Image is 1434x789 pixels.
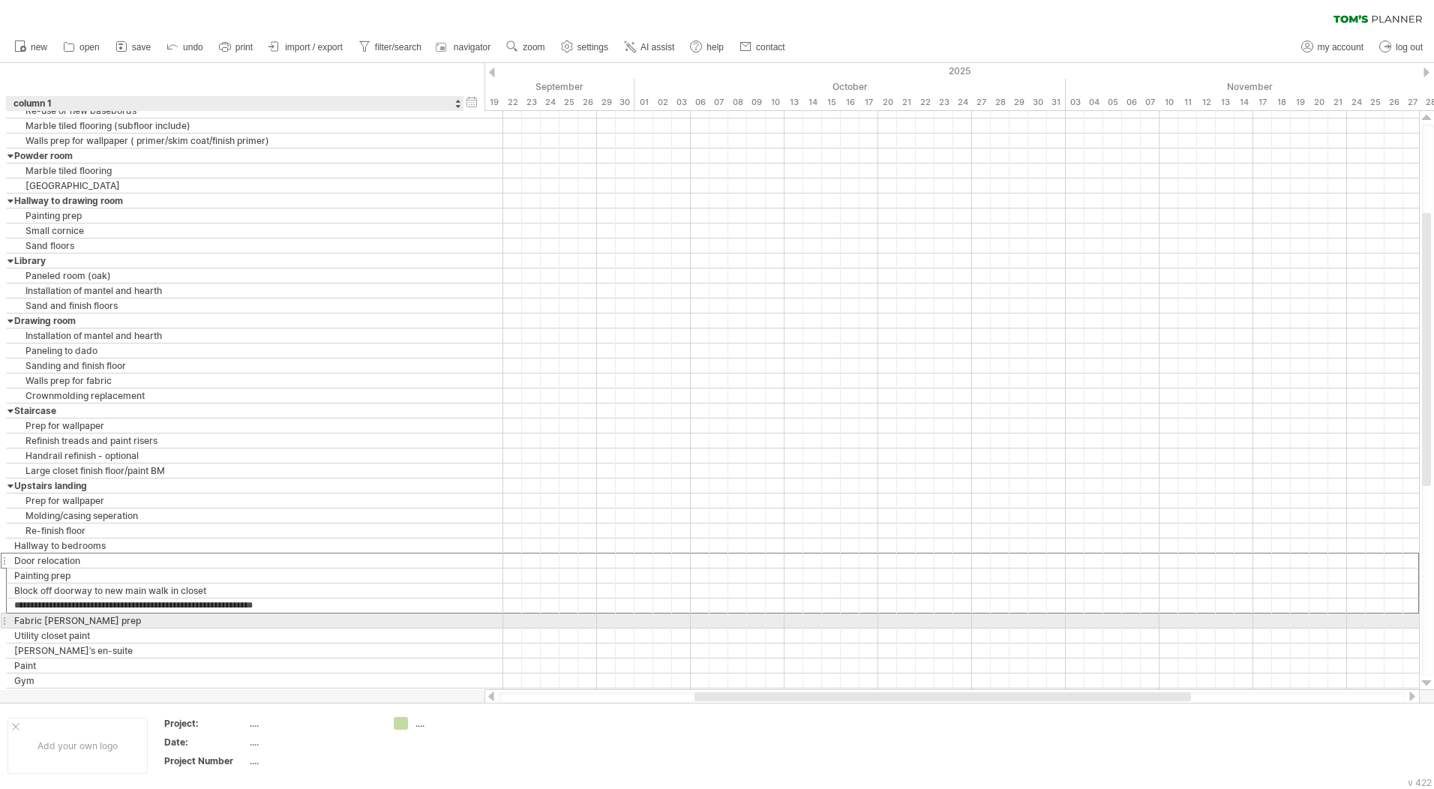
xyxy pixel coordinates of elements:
div: Powder room [14,148,456,163]
div: Walls prep for fabric [14,373,456,388]
div: Painting [14,688,456,703]
a: filter/search [355,37,426,57]
span: help [706,42,724,52]
a: save [112,37,155,57]
div: Monday, 27 October 2025 [972,94,991,110]
div: Installation of mantel and hearth [14,328,456,343]
div: Thursday, 23 October 2025 [934,94,953,110]
div: Friday, 7 November 2025 [1141,94,1159,110]
div: Sand floors [14,238,456,253]
span: import / export [285,42,343,52]
div: Wednesday, 24 September 2025 [541,94,559,110]
div: .... [250,754,376,767]
div: .... [415,717,497,730]
div: Re-finish floor [14,523,456,538]
div: Wednesday, 8 October 2025 [728,94,747,110]
div: Sanding and finish floor [14,358,456,373]
div: Utility closet paint [14,628,456,643]
a: import / export [265,37,347,57]
a: undo [163,37,208,57]
div: Thursday, 16 October 2025 [841,94,859,110]
div: Marble tiled flooring (subfloor include) [14,118,456,133]
div: Paneled room (oak) [14,268,456,283]
div: Handrail refinish - optional [14,448,456,463]
div: Paint [14,658,456,673]
div: Monday, 3 November 2025 [1066,94,1084,110]
div: Thursday, 27 November 2025 [1403,94,1422,110]
div: Installation of mantel and hearth [14,283,456,298]
a: my account [1297,37,1368,57]
div: Library [14,253,456,268]
a: new [10,37,52,57]
div: Friday, 14 November 2025 [1234,94,1253,110]
span: AI assist [640,42,674,52]
div: Project: [164,717,247,730]
div: Friday, 19 September 2025 [484,94,503,110]
div: column 1 [13,96,455,111]
div: Wednesday, 22 October 2025 [916,94,934,110]
div: Tuesday, 28 October 2025 [991,94,1009,110]
div: Block off doorway to new main walk in closet [14,583,456,598]
span: zoom [523,42,544,52]
div: October 2025 [634,79,1066,94]
div: .... [250,736,376,748]
div: Tuesday, 23 September 2025 [522,94,541,110]
a: AI assist [620,37,679,57]
div: Molding/casing seperation [14,508,456,523]
a: settings [557,37,613,57]
div: Tuesday, 21 October 2025 [897,94,916,110]
div: Hallway to bedrooms [14,538,456,553]
div: Walls prep for wallpaper ( primer/skim coat/finish primer) [14,133,456,148]
div: Sand and finish floors [14,298,456,313]
div: Refinish treads and paint risers [14,433,456,448]
div: Painting prep [14,568,456,583]
div: Monday, 29 September 2025 [597,94,616,110]
a: print [215,37,257,57]
div: Thursday, 20 November 2025 [1309,94,1328,110]
span: settings [577,42,608,52]
div: Door relocation [14,553,456,568]
div: Friday, 10 October 2025 [766,94,784,110]
a: zoom [502,37,549,57]
div: Small cornice [14,223,456,238]
div: Fabric [PERSON_NAME] prep [14,613,456,628]
div: Tuesday, 11 November 2025 [1178,94,1197,110]
div: Friday, 17 October 2025 [859,94,878,110]
a: contact [736,37,790,57]
div: Monday, 22 September 2025 [503,94,522,110]
div: Large closet finish floor/paint BM [14,463,456,478]
div: Tuesday, 4 November 2025 [1084,94,1103,110]
span: log out [1396,42,1423,52]
div: Thursday, 25 September 2025 [559,94,578,110]
div: [GEOGRAPHIC_DATA] [14,178,456,193]
div: Marble tiled flooring [14,163,456,178]
span: save [132,42,151,52]
span: print [235,42,253,52]
div: v 422 [1408,777,1432,788]
span: my account [1318,42,1363,52]
div: Wednesday, 29 October 2025 [1009,94,1028,110]
div: Hallway to drawing room [14,193,456,208]
div: Add your own logo [7,718,148,774]
div: Friday, 3 October 2025 [672,94,691,110]
span: open [79,42,100,52]
div: Thursday, 2 October 2025 [653,94,672,110]
div: Prep for wallpaper [14,418,456,433]
div: Project Number [164,754,247,767]
div: Monday, 10 November 2025 [1159,94,1178,110]
div: Tuesday, 7 October 2025 [709,94,728,110]
a: navigator [433,37,495,57]
div: Monday, 13 October 2025 [784,94,803,110]
div: Thursday, 13 November 2025 [1216,94,1234,110]
div: Upstairs landing [14,478,456,493]
div: Thursday, 30 October 2025 [1028,94,1047,110]
div: Wednesday, 1 October 2025 [634,94,653,110]
div: Gym [14,673,456,688]
span: filter/search [375,42,421,52]
a: open [59,37,104,57]
div: Friday, 26 September 2025 [578,94,597,110]
div: Tuesday, 18 November 2025 [1272,94,1291,110]
a: help [686,37,728,57]
div: Wednesday, 12 November 2025 [1197,94,1216,110]
div: Monday, 17 November 2025 [1253,94,1272,110]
